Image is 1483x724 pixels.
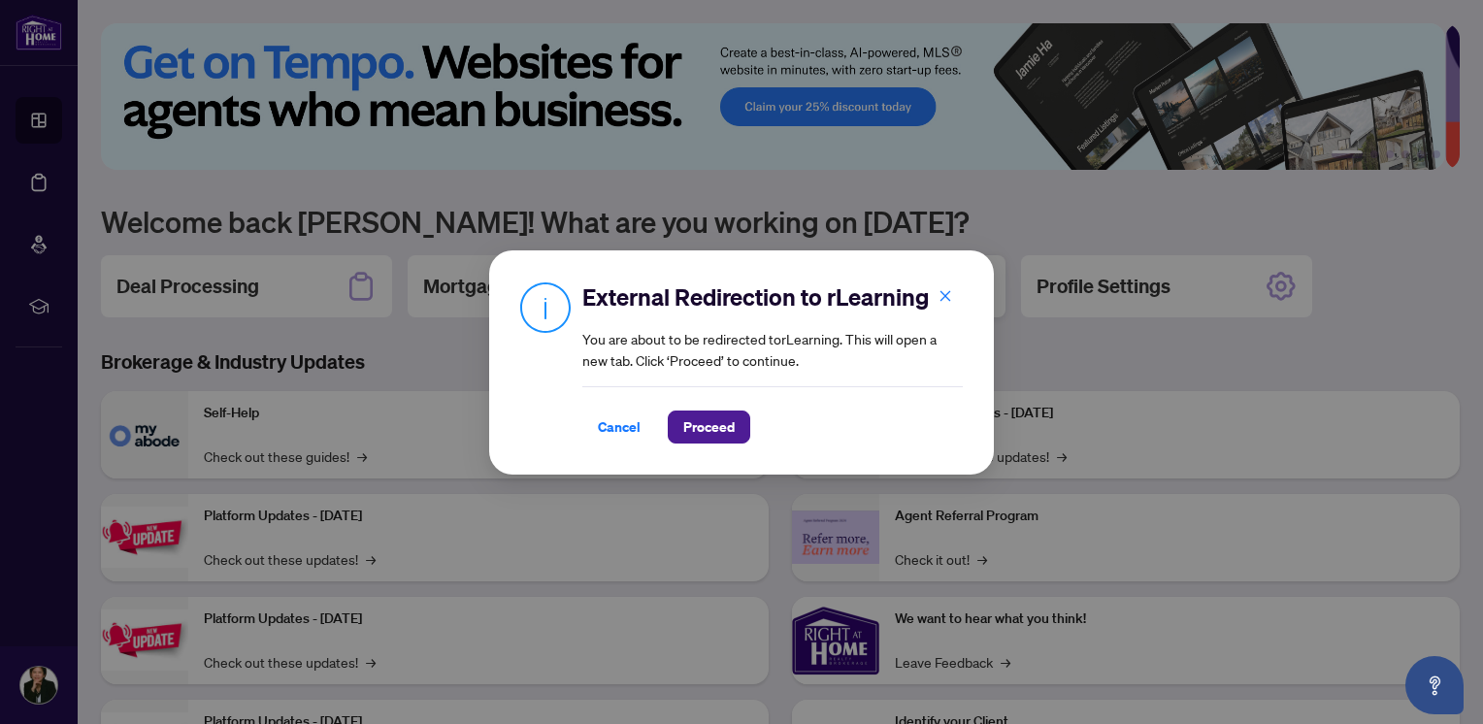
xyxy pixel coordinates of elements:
h2: External Redirection to rLearning [582,281,963,313]
span: Proceed [683,411,735,443]
span: Cancel [598,411,641,443]
div: You are about to be redirected to rLearning . This will open a new tab. Click ‘Proceed’ to continue. [582,281,963,444]
button: Proceed [668,411,750,444]
button: Cancel [582,411,656,444]
img: Info Icon [520,281,571,333]
button: Open asap [1405,656,1464,714]
span: close [939,288,952,302]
